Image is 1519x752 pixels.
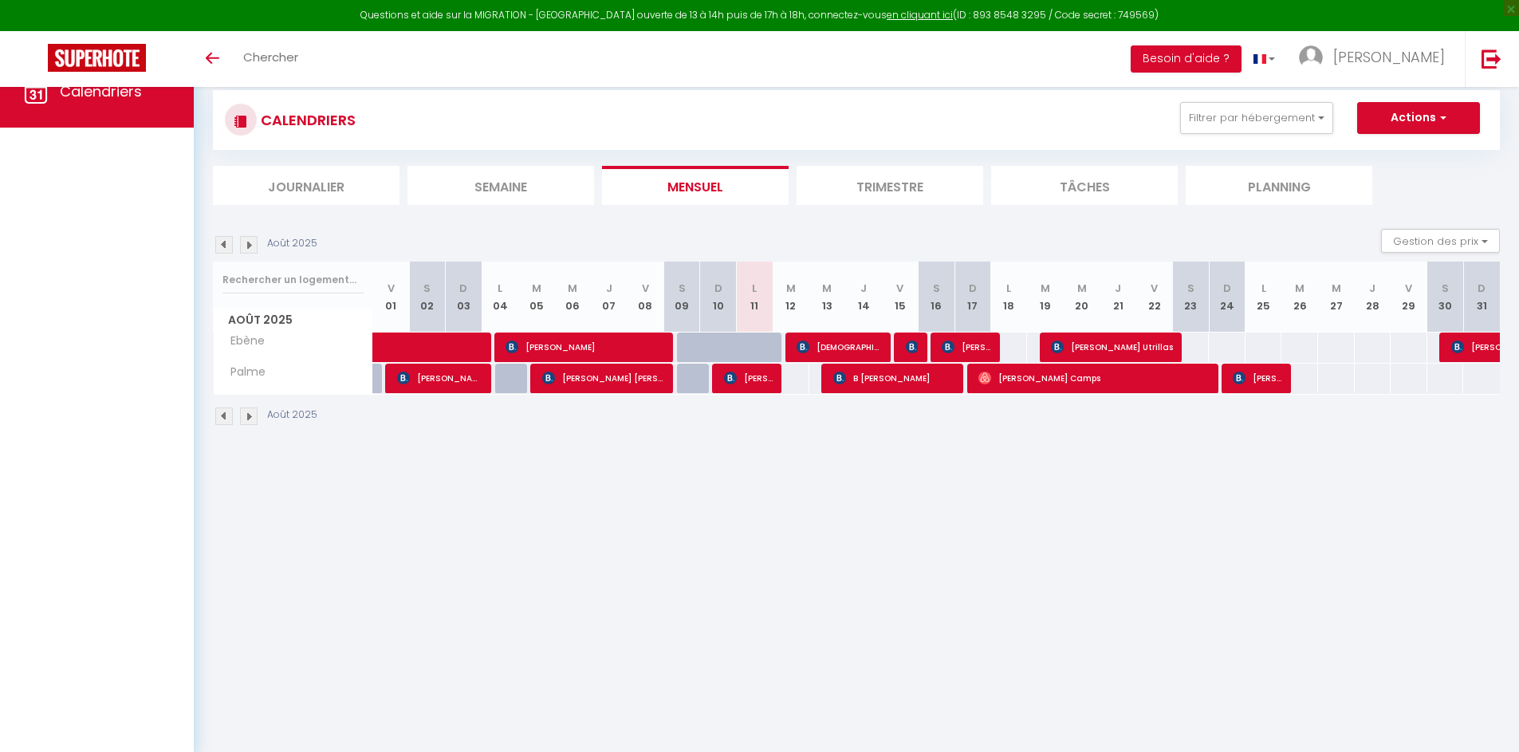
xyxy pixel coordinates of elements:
th: 23 [1173,262,1210,333]
abbr: L [1261,281,1266,296]
abbr: L [752,281,757,296]
th: 05 [518,262,555,333]
a: ... [PERSON_NAME] [1287,31,1465,87]
abbr: J [860,281,867,296]
abbr: M [1077,281,1087,296]
span: Août 2025 [214,309,372,332]
span: [DEMOGRAPHIC_DATA][PERSON_NAME] [797,332,882,362]
li: Planning [1186,166,1372,205]
li: Mensuel [602,166,789,205]
p: Août 2025 [267,407,317,423]
th: 08 [628,262,664,333]
abbr: M [1295,281,1305,296]
span: Ebène [216,333,276,350]
p: Août 2025 [267,236,317,251]
abbr: D [969,281,977,296]
abbr: V [896,281,903,296]
abbr: S [423,281,431,296]
span: [PERSON_NAME] [506,332,664,362]
th: 26 [1281,262,1318,333]
abbr: V [1405,281,1412,296]
abbr: D [459,281,467,296]
th: 11 [736,262,773,333]
abbr: L [498,281,502,296]
th: 31 [1463,262,1500,333]
abbr: L [1006,281,1011,296]
abbr: M [532,281,541,296]
th: 15 [882,262,919,333]
th: 14 [845,262,882,333]
span: Chercher [243,49,298,65]
abbr: V [388,281,395,296]
span: [PERSON_NAME] [397,363,482,393]
abbr: V [1151,281,1158,296]
span: Calendriers [60,81,142,101]
li: Journalier [213,166,399,205]
th: 25 [1246,262,1282,333]
th: 07 [591,262,628,333]
th: 17 [954,262,991,333]
th: 16 [918,262,954,333]
abbr: D [1223,281,1231,296]
button: Besoin d'aide ? [1131,45,1242,73]
abbr: M [822,281,832,296]
th: 21 [1100,262,1136,333]
th: 18 [991,262,1028,333]
button: Actions [1357,102,1480,134]
th: 22 [1136,262,1173,333]
th: 28 [1355,262,1391,333]
span: [PERSON_NAME] [PERSON_NAME] [542,363,664,393]
th: 24 [1209,262,1246,333]
abbr: D [1478,281,1486,296]
abbr: J [1115,281,1121,296]
img: logout [1482,49,1501,69]
th: 02 [409,262,446,333]
abbr: S [679,281,686,296]
th: 13 [809,262,846,333]
img: ... [1299,45,1323,69]
span: [PERSON_NAME] [906,332,918,362]
li: Semaine [407,166,594,205]
abbr: J [606,281,612,296]
th: 03 [446,262,482,333]
th: 20 [1064,262,1100,333]
li: Tâches [991,166,1178,205]
th: 06 [554,262,591,333]
abbr: D [714,281,722,296]
th: 01 [373,262,410,333]
input: Rechercher un logement... [222,266,364,294]
abbr: S [1442,281,1449,296]
button: Gestion des prix [1381,229,1500,253]
th: 29 [1391,262,1427,333]
span: [PERSON_NAME] [724,363,773,393]
abbr: S [933,281,940,296]
span: [PERSON_NAME] [1233,363,1281,393]
abbr: V [642,281,649,296]
abbr: M [1041,281,1050,296]
img: Super Booking [48,44,146,72]
span: Palme [216,364,276,381]
th: 27 [1318,262,1355,333]
th: 12 [773,262,809,333]
a: Chercher [231,31,310,87]
span: [PERSON_NAME] Utrillas [1051,332,1173,362]
a: en cliquant ici [887,8,953,22]
th: 30 [1427,262,1464,333]
span: [PERSON_NAME] [942,332,990,362]
span: [PERSON_NAME] [1333,47,1445,67]
th: 19 [1027,262,1064,333]
abbr: S [1187,281,1194,296]
abbr: M [568,281,577,296]
li: Trimestre [797,166,983,205]
th: 10 [700,262,737,333]
th: 04 [482,262,518,333]
h3: CALENDRIERS [257,102,356,138]
abbr: J [1369,281,1375,296]
span: B [PERSON_NAME] [833,363,955,393]
th: 09 [663,262,700,333]
button: Filtrer par hébergement [1180,102,1333,134]
abbr: M [1332,281,1341,296]
span: [PERSON_NAME] Camps [978,363,1210,393]
abbr: M [786,281,796,296]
